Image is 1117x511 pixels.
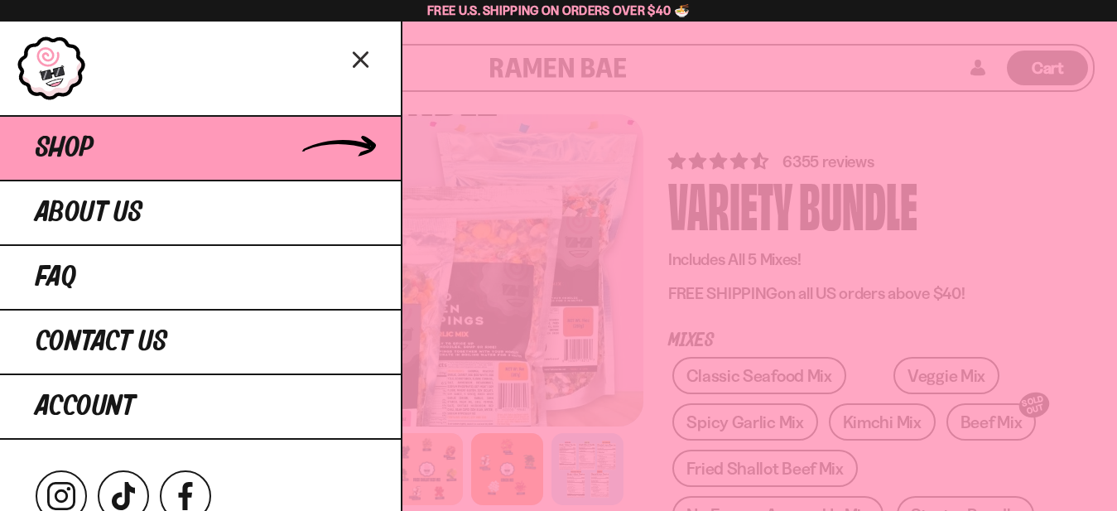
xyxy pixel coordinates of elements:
[36,263,76,292] span: FAQ
[36,198,142,228] span: About Us
[36,327,167,357] span: Contact Us
[36,133,94,163] span: Shop
[36,392,135,422] span: Account
[427,2,690,18] span: Free U.S. Shipping on Orders over $40 🍜
[347,44,376,73] button: Close menu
